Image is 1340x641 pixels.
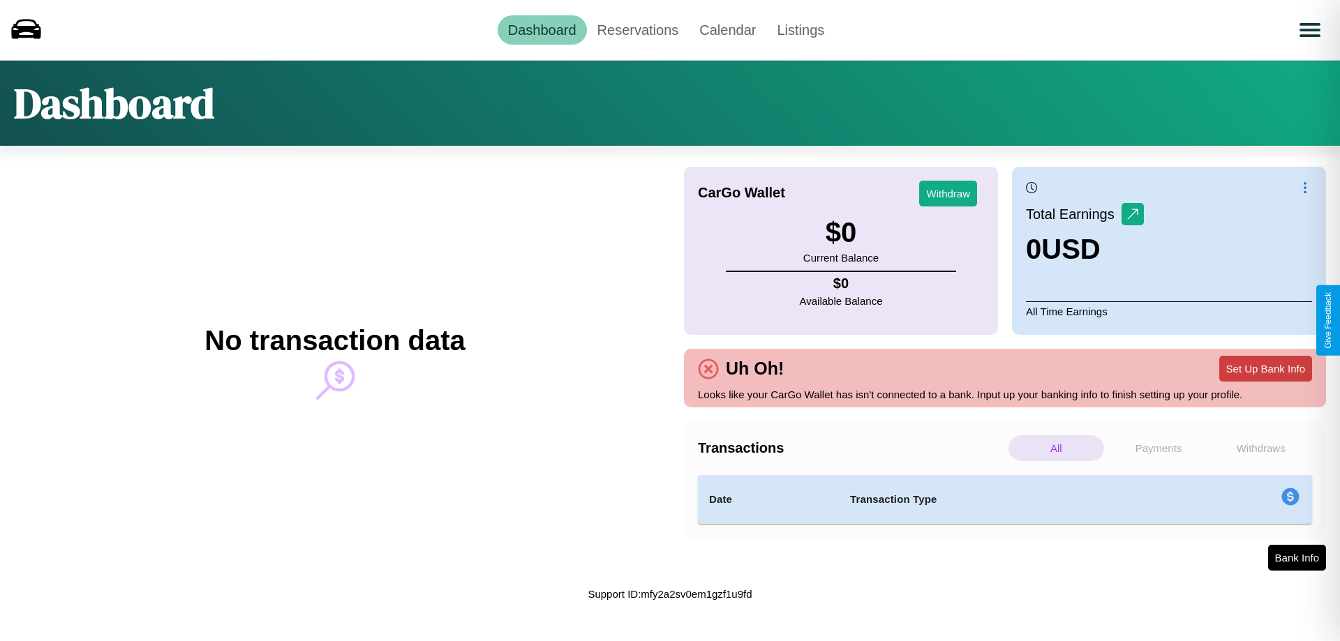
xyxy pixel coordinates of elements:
button: Open menu [1290,10,1330,50]
h4: Uh Oh! [719,359,791,379]
a: Calendar [689,15,766,45]
button: Bank Info [1268,545,1326,571]
button: Set Up Bank Info [1219,356,1312,382]
h4: Transactions [698,440,1005,456]
h3: 0 USD [1026,234,1144,265]
h4: Transaction Type [850,491,1167,508]
a: Reservations [587,15,690,45]
h4: Date [709,491,828,508]
h1: Dashboard [14,75,214,132]
p: Available Balance [800,292,883,310]
h3: $ 0 [803,217,879,248]
h4: CarGo Wallet [698,185,785,201]
p: Payments [1111,435,1207,461]
h4: $ 0 [800,276,883,292]
h2: No transaction data [204,325,465,356]
p: Looks like your CarGo Wallet has isn't connected to a bank. Input up your banking info to finish ... [698,385,1312,404]
p: Total Earnings [1026,202,1122,227]
button: Withdraw [919,181,977,206]
p: All [1008,435,1104,461]
p: Support ID: mfy2a2sv0em1gzf1u9fd [588,585,752,603]
table: simple table [698,475,1312,524]
a: Dashboard [498,15,587,45]
p: Withdraws [1213,435,1309,461]
div: Give Feedback [1323,292,1333,349]
p: Current Balance [803,248,879,267]
a: Listings [766,15,835,45]
p: All Time Earnings [1026,301,1312,321]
